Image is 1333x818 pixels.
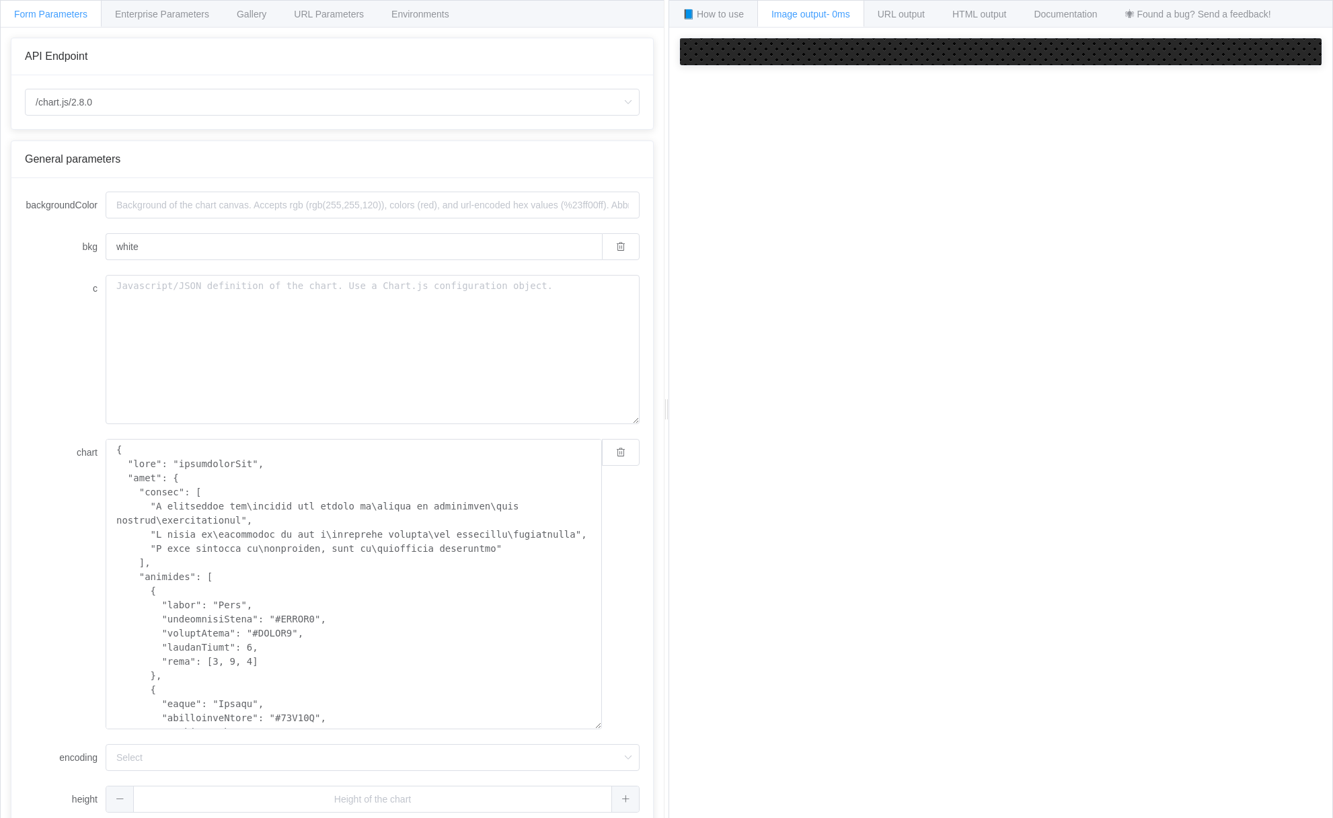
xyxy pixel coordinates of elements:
[115,9,209,19] span: Enterprise Parameters
[25,786,106,813] label: height
[827,9,850,19] span: - 0ms
[25,89,640,116] input: Select
[25,744,106,771] label: encoding
[952,9,1006,19] span: HTML output
[106,233,602,260] input: Background of the chart canvas. Accepts rgb (rgb(255,255,120)), colors (red), and url-encoded hex...
[14,9,87,19] span: Form Parameters
[878,9,925,19] span: URL output
[25,50,87,62] span: API Endpoint
[106,744,640,771] input: Select
[106,192,640,218] input: Background of the chart canvas. Accepts rgb (rgb(255,255,120)), colors (red), and url-encoded hex...
[237,9,266,19] span: Gallery
[1125,9,1271,19] span: 🕷 Found a bug? Send a feedback!
[25,233,106,260] label: bkg
[771,9,850,19] span: Image output
[391,9,449,19] span: Environments
[25,192,106,218] label: backgroundColor
[683,9,744,19] span: 📘 How to use
[294,9,364,19] span: URL Parameters
[25,275,106,302] label: c
[25,153,120,165] span: General parameters
[1034,9,1097,19] span: Documentation
[106,786,640,813] input: Height of the chart
[25,439,106,466] label: chart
